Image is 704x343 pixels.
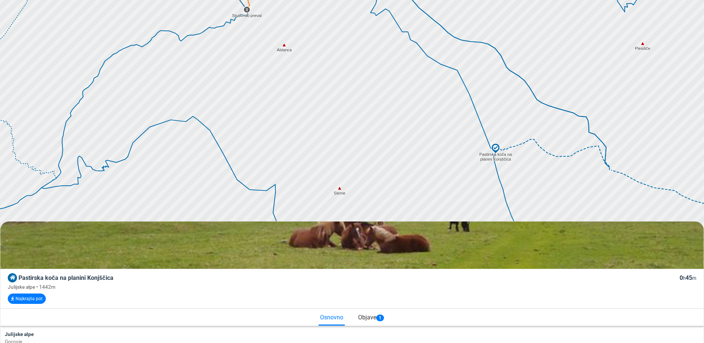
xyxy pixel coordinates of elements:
[8,283,696,291] div: Julijske alpe • 1442m
[376,315,384,321] span: 1
[5,330,699,338] div: Julijske alpe
[692,275,696,281] small: m
[319,309,345,325] div: Osnovno
[18,274,113,281] span: Pastirska koča na planini Konjščica
[8,294,46,304] button: Najkrajša pot
[683,275,686,281] small: h
[680,274,696,281] span: 0 45
[357,309,385,324] div: Objave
